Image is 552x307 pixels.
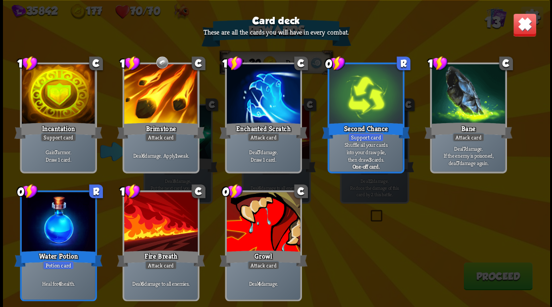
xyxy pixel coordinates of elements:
[145,261,177,269] div: Attack card
[175,152,177,159] b: 1
[219,121,307,140] div: Enchanted Scratch
[294,56,308,70] div: C
[203,28,349,37] p: These are all the cards you will have in every combat.
[89,56,103,70] div: C
[228,148,298,163] p: Deal damage. Draw 1 card.
[120,55,140,71] div: 1
[126,152,196,159] p: Deal damage. Apply weak.
[145,132,177,141] div: Attack card
[247,132,279,141] div: Attack card
[247,261,279,269] div: Attack card
[258,148,260,156] b: 7
[222,55,243,71] div: 1
[433,145,503,167] p: Deal damage. If the enemy is poisoned, deal damage again.
[463,145,465,152] b: 7
[352,163,379,170] b: One-off card.
[141,280,144,287] b: 6
[452,132,484,141] div: Attack card
[294,184,308,198] div: C
[252,15,300,26] h3: Card deck
[142,152,145,159] b: 6
[155,55,169,69] img: Metal rune - Reflect 5 damage back to the attacker this round.
[117,249,205,268] div: Fire Breath
[348,132,383,141] div: Support card
[222,183,243,199] div: 0
[369,156,372,163] b: 3
[499,56,513,70] div: C
[117,121,205,140] div: Brimstone
[219,249,307,268] div: Growl
[126,280,196,287] p: Deal damage to all enemies.
[325,55,345,71] div: 0
[257,280,260,287] b: 4
[192,56,205,70] div: C
[322,121,410,140] div: Second Chance
[17,55,38,71] div: 1
[120,183,140,199] div: 1
[89,184,103,198] div: R
[40,132,76,141] div: Support card
[14,249,102,268] div: Water Potion
[17,183,38,199] div: 0
[23,148,93,163] p: Gain armor. Draw 1 card.
[228,280,298,287] p: Deal damage.
[512,13,536,37] img: close-button.png
[43,261,74,269] div: Potion card
[58,280,61,287] b: 4
[192,184,205,198] div: C
[14,121,102,140] div: Incantation
[424,121,512,140] div: Bane
[55,148,57,156] b: 7
[23,280,93,287] p: Heal for health.
[456,159,459,167] b: 7
[427,55,448,71] div: 1
[397,56,410,70] div: R
[331,141,401,163] p: Shuffle all your cards into your draw pile, then draw cards.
